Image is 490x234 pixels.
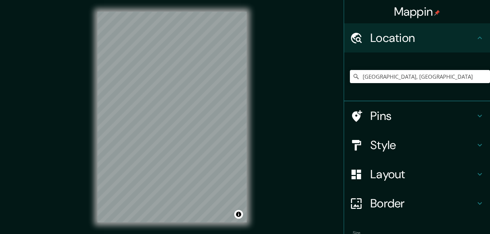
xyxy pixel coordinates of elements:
[434,10,440,16] img: pin-icon.png
[370,167,475,182] h4: Layout
[370,31,475,45] h4: Location
[350,70,490,83] input: Pick your city or area
[344,160,490,189] div: Layout
[97,12,247,222] canvas: Map
[344,101,490,130] div: Pins
[370,109,475,123] h4: Pins
[370,196,475,211] h4: Border
[344,189,490,218] div: Border
[344,130,490,160] div: Style
[394,4,440,19] h4: Mappin
[234,210,243,219] button: Toggle attribution
[344,23,490,52] div: Location
[425,206,482,226] iframe: Help widget launcher
[370,138,475,152] h4: Style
